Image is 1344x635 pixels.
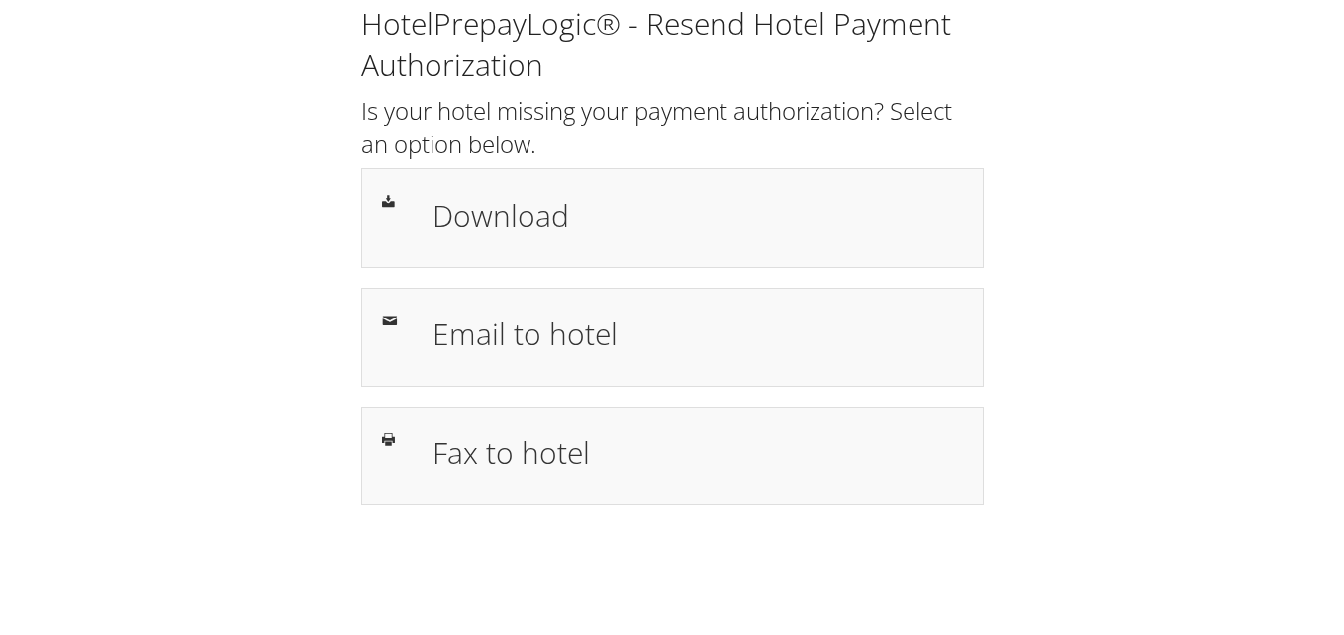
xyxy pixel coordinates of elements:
h2: Is your hotel missing your payment authorization? Select an option below. [361,94,984,160]
a: Email to hotel [361,288,984,387]
h1: Fax to hotel [432,430,963,475]
h1: HotelPrepayLogic® - Resend Hotel Payment Authorization [361,3,984,86]
a: Download [361,168,984,267]
a: Fax to hotel [361,407,984,505]
h1: Email to hotel [432,312,963,356]
h1: Download [432,193,963,237]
